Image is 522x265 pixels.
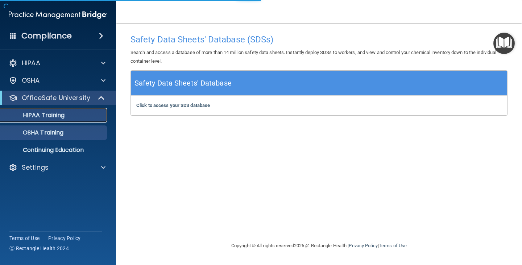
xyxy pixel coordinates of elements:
a: Privacy Policy [349,243,377,248]
p: OSHA [22,76,40,85]
iframe: Drift Widget Chat Controller [486,218,513,246]
h4: Compliance [21,31,72,41]
h5: Safety Data Sheets' Database [134,77,232,90]
p: OSHA Training [5,129,63,136]
span: Ⓒ Rectangle Health 2024 [9,245,69,252]
a: OfficeSafe University [9,94,105,102]
a: Terms of Use [379,243,407,248]
p: Search and access a database of more than 14 million safety data sheets. Instantly deploy SDSs to... [130,48,507,66]
p: Continuing Education [5,146,104,154]
a: Privacy Policy [48,235,81,242]
a: OSHA [9,76,105,85]
div: Copyright © All rights reserved 2025 @ Rectangle Health | | [187,234,451,257]
p: OfficeSafe University [22,94,90,102]
a: Settings [9,163,105,172]
a: HIPAA [9,59,105,67]
p: HIPAA Training [5,112,65,119]
p: Settings [22,163,49,172]
p: HIPAA [22,59,40,67]
button: Open Resource Center [493,33,515,54]
img: PMB logo [9,8,107,22]
a: Terms of Use [9,235,40,242]
a: Click to access your SDS database [136,103,210,108]
h4: Safety Data Sheets' Database (SDSs) [130,35,507,44]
